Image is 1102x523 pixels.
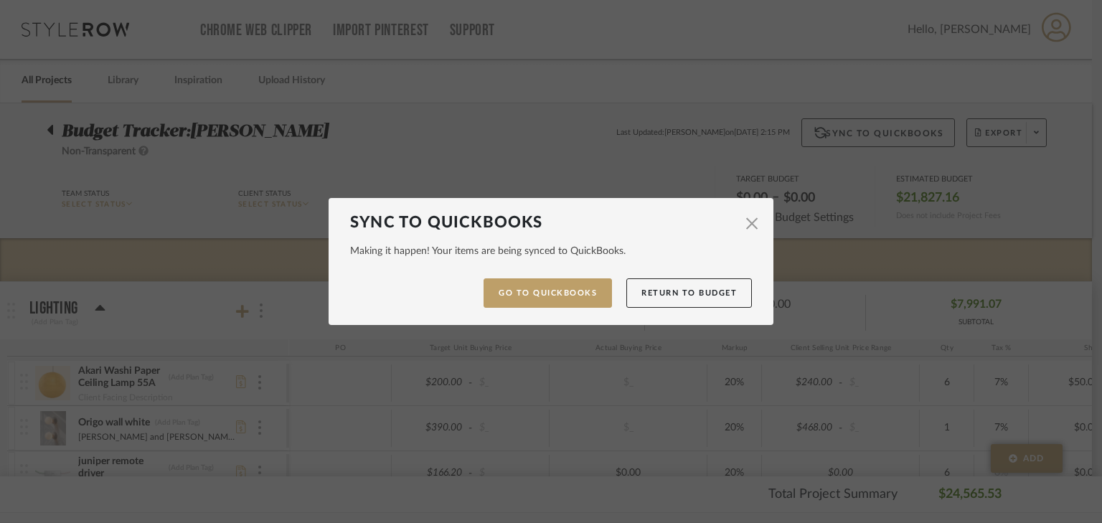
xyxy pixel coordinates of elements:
[350,245,752,258] div: Making it happen! Your items are being synced to QuickBooks.
[626,278,752,308] button: Return to Budget
[744,207,760,240] span: ×
[350,213,752,232] dialog-header: Sync to QuickBooks
[738,209,766,237] button: Close
[484,278,612,308] a: Go to QuickBooks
